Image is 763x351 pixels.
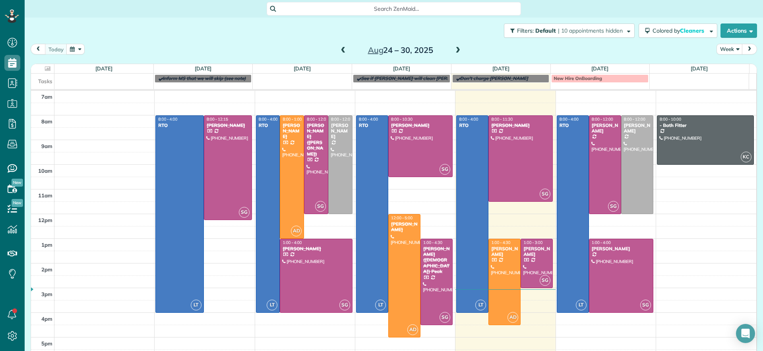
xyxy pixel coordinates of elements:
[95,65,112,72] a: [DATE]
[282,123,302,140] div: [PERSON_NAME]
[41,291,52,297] span: 3pm
[41,242,52,248] span: 1pm
[500,23,635,38] a: Filters: Default | 10 appointments hidden
[239,207,250,218] span: SG
[460,75,528,81] span: Don't charge [PERSON_NAME]
[41,118,52,125] span: 8am
[45,44,67,55] button: today
[558,27,623,34] span: | 10 appointments hidden
[576,300,587,310] span: LT
[624,123,651,134] div: [PERSON_NAME]
[391,117,412,122] span: 8:00 - 10:30
[195,65,212,72] a: [DATE]
[12,179,23,187] span: New
[306,123,326,157] div: [PERSON_NAME] ([PERSON_NAME])
[259,117,278,122] span: 8:00 - 4:00
[639,23,717,38] button: Colored byCleaners
[283,240,302,245] span: 1:00 - 4:00
[207,117,228,122] span: 8:00 - 12:15
[423,246,450,275] div: [PERSON_NAME] ([DEMOGRAPHIC_DATA]) Peak
[294,65,311,72] a: [DATE]
[375,300,386,310] span: LT
[624,117,645,122] span: 8:00 - 12:00
[691,65,708,72] a: [DATE]
[540,189,550,199] span: SG
[653,27,707,34] span: Colored by
[591,123,619,134] div: [PERSON_NAME]
[283,117,302,122] span: 8:00 - 1:00
[535,27,556,34] span: Default
[491,240,510,245] span: 1:00 - 4:30
[523,240,542,245] span: 1:00 - 3:00
[592,117,613,122] span: 8:00 - 12:00
[331,123,350,140] div: [PERSON_NAME]
[523,246,550,257] div: [PERSON_NAME]
[491,246,518,257] div: [PERSON_NAME]
[391,221,418,233] div: [PERSON_NAME]
[591,65,608,72] a: [DATE]
[391,215,412,220] span: 12:00 - 5:00
[282,246,350,252] div: [PERSON_NAME]
[659,123,751,128] div: - Bath Fitter
[492,65,509,72] a: [DATE]
[191,300,201,310] span: LT
[393,65,410,72] a: [DATE]
[423,240,442,245] span: 1:00 - 4:30
[560,117,579,122] span: 8:00 - 4:00
[517,27,534,34] span: Filters:
[361,75,476,81] span: See if [PERSON_NAME] will clean [PERSON_NAME]?
[41,266,52,273] span: 2pm
[315,201,326,212] span: SG
[660,117,681,122] span: 8:00 - 10:00
[491,117,513,122] span: 8:00 - 11:30
[440,164,450,175] span: SG
[368,45,383,55] span: Aug
[38,217,52,223] span: 12pm
[720,23,757,38] button: Actions
[41,94,52,100] span: 7am
[491,123,550,128] div: [PERSON_NAME]
[163,75,246,81] span: Inform MS that we will skip (see note)
[475,300,486,310] span: LT
[504,23,635,38] button: Filters: Default | 10 appointments hidden
[391,123,450,128] div: [PERSON_NAME]
[41,340,52,347] span: 5pm
[591,246,651,252] div: [PERSON_NAME]
[158,123,201,128] div: RTO
[351,46,450,55] h2: 24 – 30, 2025
[559,123,587,128] div: RTO
[608,201,619,212] span: SG
[440,312,450,323] span: SG
[339,300,350,310] span: SG
[742,44,757,55] button: next
[407,324,418,335] span: AD
[358,123,386,128] div: RTO
[507,312,518,323] span: AD
[267,300,277,310] span: LT
[41,143,52,149] span: 9am
[38,168,52,174] span: 10am
[459,123,486,128] div: RTO
[41,316,52,322] span: 4pm
[540,275,550,286] span: SG
[258,123,278,128] div: RTO
[741,152,751,162] span: KC
[12,199,23,207] span: New
[158,117,177,122] span: 8:00 - 4:00
[717,44,743,55] button: Week
[459,117,478,122] span: 8:00 - 4:00
[206,123,250,128] div: [PERSON_NAME]
[680,27,705,34] span: Cleaners
[736,324,755,343] div: Open Intercom Messenger
[31,44,46,55] button: prev
[38,192,52,199] span: 11am
[640,300,651,310] span: SG
[554,75,602,81] span: New Hire OnBoarding
[307,117,328,122] span: 8:00 - 12:00
[592,240,611,245] span: 1:00 - 4:00
[291,226,302,236] span: AD
[359,117,378,122] span: 8:00 - 4:00
[331,117,352,122] span: 8:00 - 12:00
